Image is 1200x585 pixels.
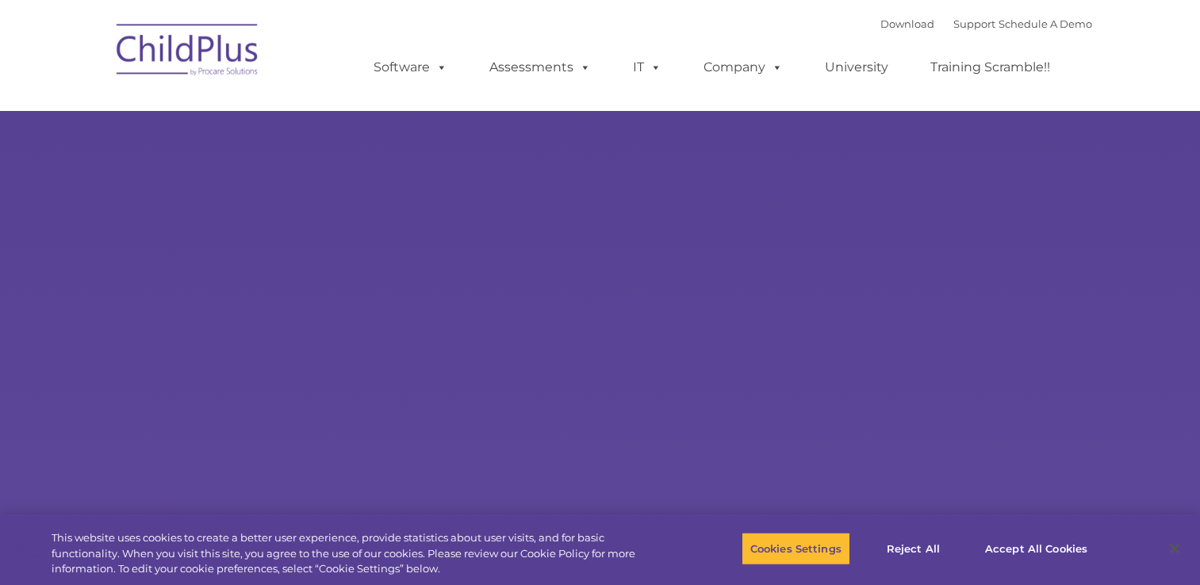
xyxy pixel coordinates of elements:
a: Support [953,17,995,30]
a: IT [617,52,677,83]
button: Accept All Cookies [976,532,1096,565]
button: Close [1157,531,1192,566]
a: Software [358,52,463,83]
a: Company [688,52,799,83]
a: Assessments [473,52,607,83]
button: Cookies Settings [742,532,850,565]
img: ChildPlus by Procare Solutions [109,13,267,92]
a: Schedule A Demo [999,17,1092,30]
a: Training Scramble!! [914,52,1066,83]
a: Download [880,17,934,30]
div: This website uses cookies to create a better user experience, provide statistics about user visit... [52,530,660,577]
button: Reject All [864,532,963,565]
font: | [880,17,1092,30]
a: University [809,52,904,83]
